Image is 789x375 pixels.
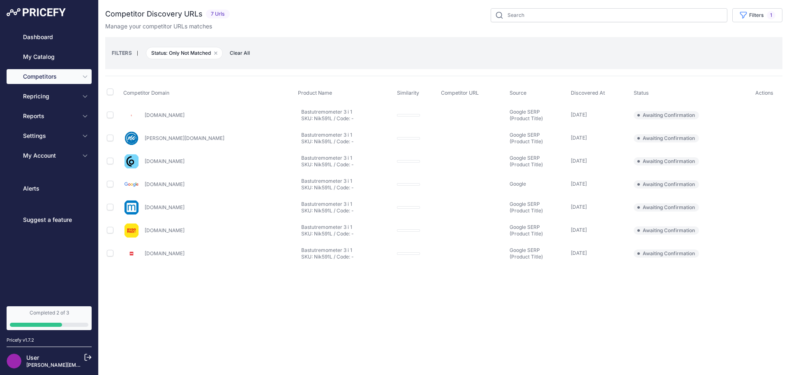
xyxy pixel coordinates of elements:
[510,224,543,237] span: Google SERP (Product Title)
[301,178,352,184] a: Bastutremometer 3 i 1
[301,231,354,237] a: SKU: Nik591L / Code: -
[634,111,699,119] span: Awaiting Confirmation
[301,224,352,230] a: Bastutremometer 3 i 1
[7,69,92,84] button: Competitors
[634,180,699,189] span: Awaiting Confirmation
[23,92,77,100] span: Repricing
[26,354,39,361] a: User
[571,90,605,96] span: Discovered At
[7,306,92,330] a: Completed 2 of 3
[7,337,34,344] div: Pricefy v1.7.2
[23,112,77,120] span: Reports
[145,204,185,210] a: [DOMAIN_NAME]
[571,158,587,164] span: [DATE]
[510,155,543,168] span: Google SERP (Product Title)
[132,51,143,56] small: |
[23,72,77,81] span: Competitors
[767,11,775,19] span: 1
[7,30,92,296] nav: Sidebar
[7,128,92,143] button: Settings
[441,90,479,96] span: Competitor URL
[634,249,699,258] span: Awaiting Confirmation
[23,132,77,140] span: Settings
[105,8,203,20] h2: Competitor Discovery URLs
[397,90,419,96] span: Similarity
[301,207,354,214] a: SKU: Nik591L / Code: -
[7,89,92,104] button: Repricing
[301,132,352,138] a: Bastutremometer 3 i 1
[301,247,352,253] a: Bastutremometer 3 i 1
[571,112,587,118] span: [DATE]
[145,112,185,118] a: [DOMAIN_NAME]
[301,109,352,115] a: Bastutremometer 3 i 1
[206,9,230,19] span: 7 Urls
[571,135,587,141] span: [DATE]
[7,49,92,64] a: My Catalog
[510,201,543,214] span: Google SERP (Product Title)
[7,109,92,123] button: Reports
[510,109,543,121] span: Google SERP (Product Title)
[7,8,66,16] img: Pricefy Logo
[26,362,153,368] a: [PERSON_NAME][EMAIL_ADDRESS][DOMAIN_NAME]
[7,148,92,163] button: My Account
[123,90,169,96] span: Competitor Domain
[145,158,185,164] a: [DOMAIN_NAME]
[301,115,354,121] a: SKU: Nik591L / Code: -
[145,135,224,141] a: [PERSON_NAME][DOMAIN_NAME]
[301,254,354,260] a: SKU: Nik591L / Code: -
[112,50,132,56] small: FILTERS
[7,181,92,196] a: Alerts
[571,227,587,233] span: [DATE]
[145,181,185,187] a: [DOMAIN_NAME]
[571,181,587,187] span: [DATE]
[145,250,185,256] a: [DOMAIN_NAME]
[226,49,254,57] button: Clear All
[571,250,587,256] span: [DATE]
[7,212,92,227] a: Suggest a feature
[634,157,699,165] span: Awaiting Confirmation
[510,181,526,187] span: Google
[301,184,354,191] a: SKU: Nik591L / Code: -
[634,226,699,235] span: Awaiting Confirmation
[510,90,526,96] span: Source
[634,90,649,96] span: Status
[510,247,543,260] span: Google SERP (Product Title)
[298,90,332,96] span: Product Name
[301,201,352,207] a: Bastutremometer 3 i 1
[105,22,212,30] p: Manage your competitor URLs matches
[301,161,354,168] a: SKU: Nik591L / Code: -
[23,151,77,160] span: My Account
[634,203,699,212] span: Awaiting Confirmation
[732,8,782,22] button: Filters1
[145,227,185,233] a: [DOMAIN_NAME]
[301,138,354,144] a: SKU: Nik591L / Code: -
[301,155,352,161] a: Bastutremometer 3 i 1
[755,90,773,96] span: Actions
[146,47,223,59] span: Status: Only Not Matched
[491,8,727,22] input: Search
[510,132,543,144] span: Google SERP (Product Title)
[634,134,699,142] span: Awaiting Confirmation
[571,204,587,210] span: [DATE]
[10,310,88,316] div: Completed 2 of 3
[7,30,92,44] a: Dashboard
